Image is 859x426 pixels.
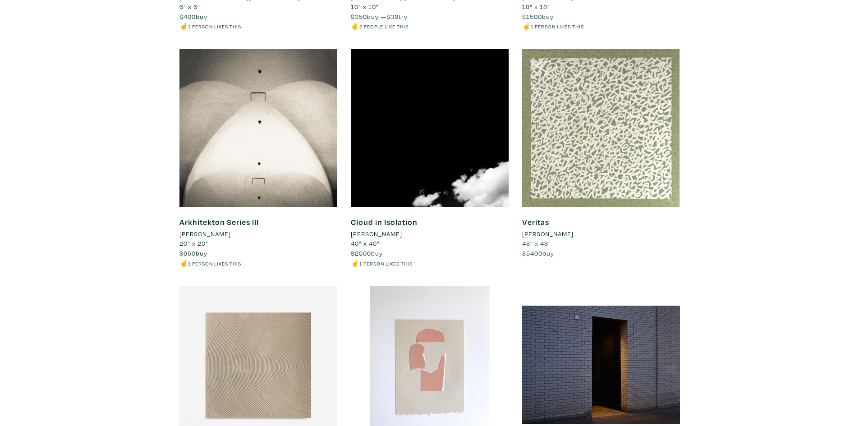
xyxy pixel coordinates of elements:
[179,21,337,31] li: ☝️
[351,249,383,257] span: buy
[179,12,196,21] span: $400
[522,12,542,21] span: $1500
[179,229,231,239] li: [PERSON_NAME]
[522,2,550,11] span: 18" x 18"
[179,217,259,227] a: Arkhitekton Series III
[351,2,379,11] span: 10" x 10"
[531,23,584,30] small: 1 person likes this
[351,12,367,21] span: $350
[179,229,337,239] a: [PERSON_NAME]
[351,12,408,21] span: buy — try
[179,2,200,11] span: 6" x 6"
[351,258,509,268] li: ☝️
[522,21,680,31] li: ☝️
[386,12,399,21] span: $39
[351,217,418,227] a: Cloud in Isolation
[351,21,509,31] li: ✌️
[179,258,337,268] li: ☝️
[359,23,409,30] small: 2 people like this
[351,229,509,239] a: [PERSON_NAME]
[522,249,554,257] span: buy
[351,249,371,257] span: $2500
[179,249,196,257] span: $650
[351,239,380,247] span: 40" x 40"
[522,229,680,239] a: [PERSON_NAME]
[522,217,549,227] a: Veritas
[522,249,542,257] span: $5400
[179,12,207,21] span: buy
[179,239,208,247] span: 20" x 20"
[188,260,241,267] small: 1 person likes this
[351,229,402,239] li: [PERSON_NAME]
[522,239,551,247] span: 48" x 48"
[522,229,574,239] li: [PERSON_NAME]
[522,12,554,21] span: buy
[188,23,241,30] small: 1 person likes this
[359,260,413,267] small: 1 person likes this
[179,249,207,257] span: buy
